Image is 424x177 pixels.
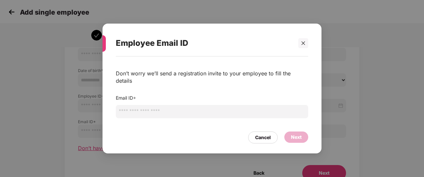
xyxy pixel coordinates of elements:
[291,133,302,141] div: Next
[116,70,308,84] div: Don’t worry we’ll send a registration invite to your employee to fill the details
[255,134,271,141] div: Cancel
[301,41,306,45] span: close
[116,30,292,56] div: Employee Email ID
[116,95,136,101] label: Email ID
